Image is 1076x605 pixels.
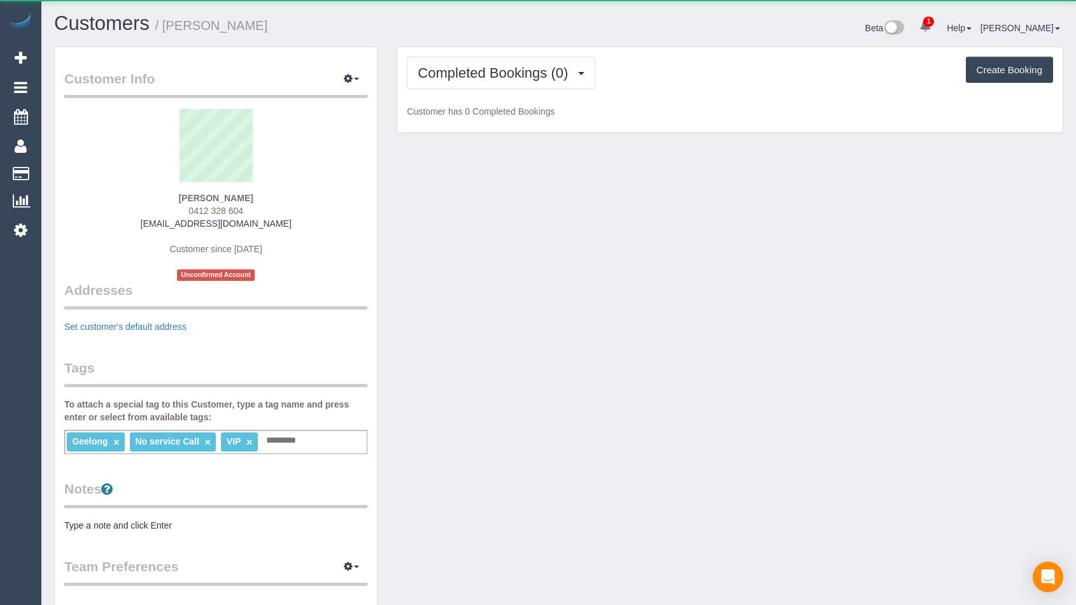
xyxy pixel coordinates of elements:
button: Create Booking [966,57,1053,83]
a: [EMAIL_ADDRESS][DOMAIN_NAME] [141,218,292,229]
a: × [113,437,119,448]
span: VIP [227,436,241,446]
div: Open Intercom Messenger [1033,562,1063,592]
strong: [PERSON_NAME] [178,193,253,203]
a: × [205,437,211,448]
span: Completed Bookings (0) [418,65,574,81]
span: 0412 328 604 [188,206,243,216]
a: Customers [54,12,150,34]
small: / [PERSON_NAME] [155,18,268,32]
a: 1 [913,13,938,41]
a: Help [947,23,972,33]
a: Beta [865,23,905,33]
img: Automaid Logo [8,13,33,31]
span: No service Call [135,436,199,446]
label: To attach a special tag to this Customer, type a tag name and press enter or select from availabl... [64,398,367,423]
a: [PERSON_NAME] [980,23,1060,33]
legend: Team Preferences [64,557,367,586]
legend: Customer Info [64,69,367,98]
legend: Tags [64,359,367,387]
span: Geelong [72,436,108,446]
span: 1 [923,17,934,27]
a: × [246,437,252,448]
p: Customer has 0 Completed Bookings [407,105,1053,118]
span: Unconfirmed Account [177,269,255,280]
pre: Type a note and click Enter [64,519,367,532]
legend: Notes [64,480,367,508]
a: Set customer's default address [64,322,187,332]
span: Customer since [DATE] [170,244,262,254]
img: New interface [883,20,904,37]
button: Completed Bookings (0) [407,57,595,89]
